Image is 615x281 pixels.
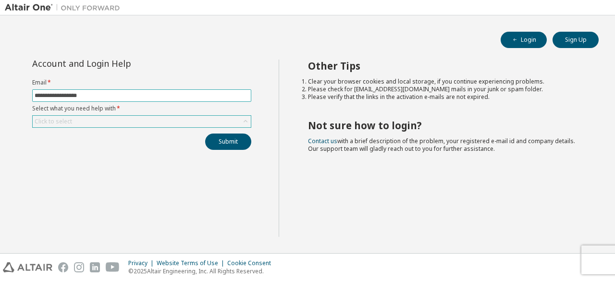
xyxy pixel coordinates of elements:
[308,93,582,101] li: Please verify that the links in the activation e-mails are not expired.
[33,116,251,127] div: Click to select
[128,267,277,275] p: © 2025 Altair Engineering, Inc. All Rights Reserved.
[205,134,251,150] button: Submit
[227,259,277,267] div: Cookie Consent
[308,86,582,93] li: Please check for [EMAIL_ADDRESS][DOMAIN_NAME] mails in your junk or spam folder.
[553,32,599,48] button: Sign Up
[308,137,575,153] span: with a brief description of the problem, your registered e-mail id and company details. Our suppo...
[308,78,582,86] li: Clear your browser cookies and local storage, if you continue experiencing problems.
[308,119,582,132] h2: Not sure how to login?
[308,60,582,72] h2: Other Tips
[501,32,547,48] button: Login
[157,259,227,267] div: Website Terms of Use
[35,118,72,125] div: Click to select
[74,262,84,272] img: instagram.svg
[128,259,157,267] div: Privacy
[32,79,251,86] label: Email
[308,137,337,145] a: Contact us
[5,3,125,12] img: Altair One
[90,262,100,272] img: linkedin.svg
[58,262,68,272] img: facebook.svg
[3,262,52,272] img: altair_logo.svg
[106,262,120,272] img: youtube.svg
[32,105,251,112] label: Select what you need help with
[32,60,208,67] div: Account and Login Help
